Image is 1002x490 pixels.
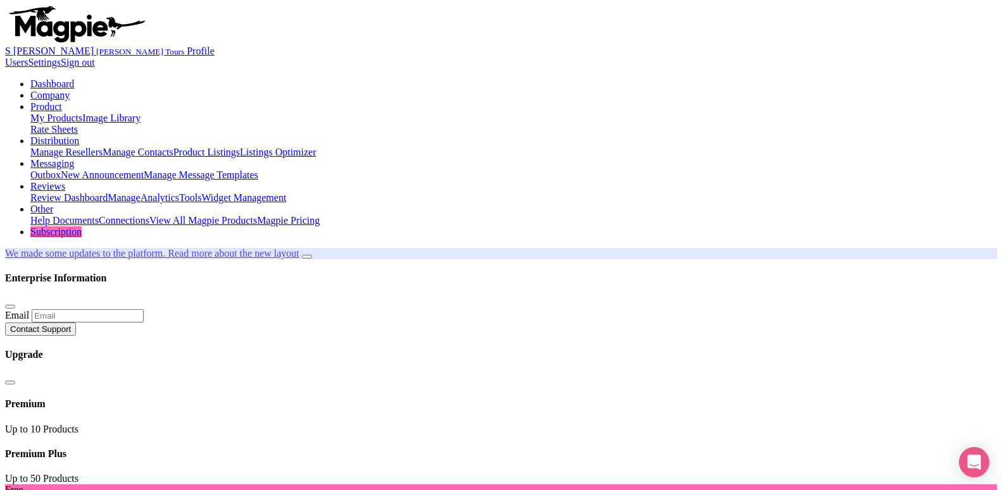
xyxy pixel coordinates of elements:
a: Tools [179,192,201,203]
button: Close announcement [302,255,312,259]
a: Product [30,101,62,112]
a: Help Documents [30,215,99,226]
img: logo-ab69f6fb50320c5b225c76a69d11143b.png [5,5,147,43]
a: Distribution [30,135,79,146]
small: [PERSON_NAME] Tours [96,47,184,56]
a: Manage [108,192,141,203]
a: Profile [187,46,215,56]
a: Settings [28,57,61,68]
h4: Enterprise Information [5,273,997,284]
div: Up to 50 Products [5,473,997,484]
a: We made some updates to the platform. Read more about the new layout [5,248,299,259]
a: Subscription [30,226,82,237]
button: Close [5,305,15,309]
a: View All Magpie Products [149,215,257,226]
button: Close [5,381,15,384]
button: Contact Support [5,322,76,336]
a: Reviews [30,181,65,192]
a: Product Listings [173,147,240,157]
div: Up to 10 Products [5,424,997,435]
a: Connections [99,215,149,226]
a: Review Dashboard [30,192,108,203]
a: Magpie Pricing [257,215,320,226]
h4: Upgrade [5,349,997,360]
a: Manage Contacts [103,147,173,157]
a: Image Library [82,113,141,123]
div: Open Intercom Messenger [959,447,989,477]
h4: Premium [5,398,997,410]
a: Messaging [30,158,74,169]
a: Manage Resellers [30,147,103,157]
a: Manage Message Templates [144,169,258,180]
a: Users [5,57,28,68]
input: Email [32,309,144,322]
a: Outbox [30,169,61,180]
label: Email [5,310,29,321]
a: Company [30,90,70,101]
a: Sign out [61,57,95,68]
span: [PERSON_NAME] [13,46,94,56]
a: Rate Sheets [30,124,78,135]
a: Dashboard [30,78,74,89]
a: Other [30,204,53,214]
h4: Premium Plus [5,448,997,460]
a: Listings Optimizer [240,147,316,157]
span: S [5,46,11,56]
a: Widget Management [201,192,286,203]
a: Analytics [141,192,179,203]
a: New Announcement [61,169,144,180]
a: My Products [30,113,82,123]
a: S [PERSON_NAME] [PERSON_NAME] Tours [5,46,187,56]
